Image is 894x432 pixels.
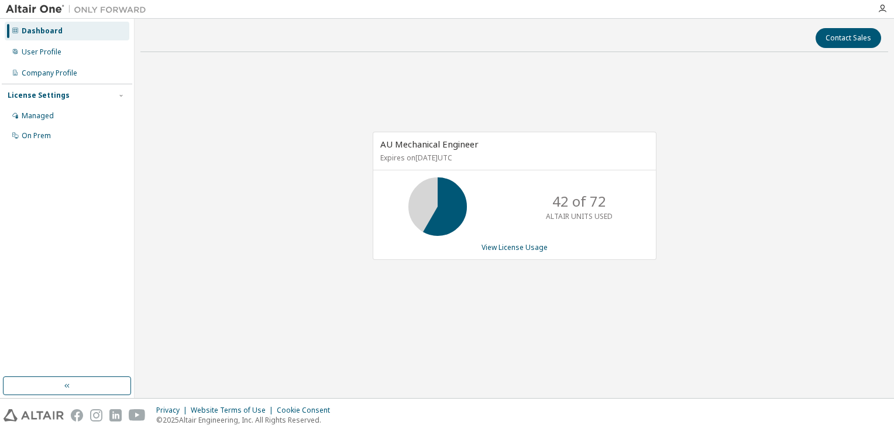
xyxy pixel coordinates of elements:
span: AU Mechanical Engineer [380,138,479,150]
div: Privacy [156,406,191,415]
div: Cookie Consent [277,406,337,415]
div: License Settings [8,91,70,100]
div: Website Terms of Use [191,406,277,415]
p: ALTAIR UNITS USED [546,211,613,221]
button: Contact Sales [816,28,881,48]
a: View License Usage [482,242,548,252]
div: Managed [22,111,54,121]
img: altair_logo.svg [4,409,64,421]
img: facebook.svg [71,409,83,421]
p: Expires on [DATE] UTC [380,153,646,163]
div: On Prem [22,131,51,140]
p: © 2025 Altair Engineering, Inc. All Rights Reserved. [156,415,337,425]
div: User Profile [22,47,61,57]
div: Dashboard [22,26,63,36]
img: linkedin.svg [109,409,122,421]
img: youtube.svg [129,409,146,421]
img: instagram.svg [90,409,102,421]
p: 42 of 72 [552,191,606,211]
img: Altair One [6,4,152,15]
div: Company Profile [22,68,77,78]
